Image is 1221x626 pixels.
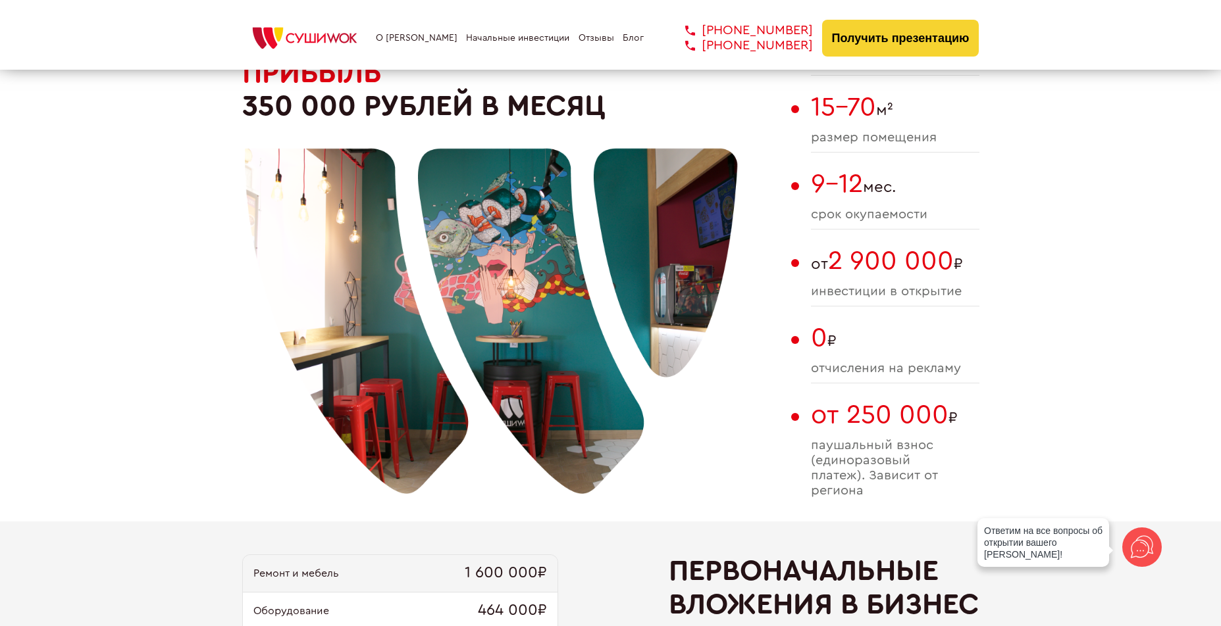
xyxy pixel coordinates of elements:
[242,24,367,53] img: СУШИWOK
[242,57,785,123] h2: 350 000 рублей в месяц
[811,323,979,353] span: ₽
[242,59,382,87] span: Прибыль
[376,33,457,43] a: О [PERSON_NAME]
[822,20,979,57] button: Получить презентацию
[811,402,948,428] span: от 250 000
[977,518,1109,567] div: Ответим на все вопросы об открытии вашего [PERSON_NAME]!
[665,23,813,38] a: [PHONE_NUMBER]
[665,38,813,53] a: [PHONE_NUMBER]
[811,438,979,498] span: паушальный взнос (единоразовый платеж). Зависит от региона
[623,33,644,43] a: Блог
[811,171,863,197] span: 9-12
[811,325,827,351] span: 0
[811,169,979,199] span: мес.
[811,361,979,376] span: отчисления на рекламу
[579,33,614,43] a: Отзывы
[811,207,979,222] span: cрок окупаемости
[811,400,979,430] span: ₽
[811,130,979,145] span: размер помещения
[253,567,339,579] span: Ремонт и мебель
[811,92,979,122] span: м²
[466,33,569,43] a: Начальные инвестиции
[811,246,979,276] span: от ₽
[811,94,876,120] span: 15-70
[253,605,329,617] span: Оборудование
[811,284,979,299] span: инвестиции в открытие
[478,602,547,620] span: 464 000₽
[828,248,954,274] span: 2 900 000
[465,564,547,583] span: 1 600 000₽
